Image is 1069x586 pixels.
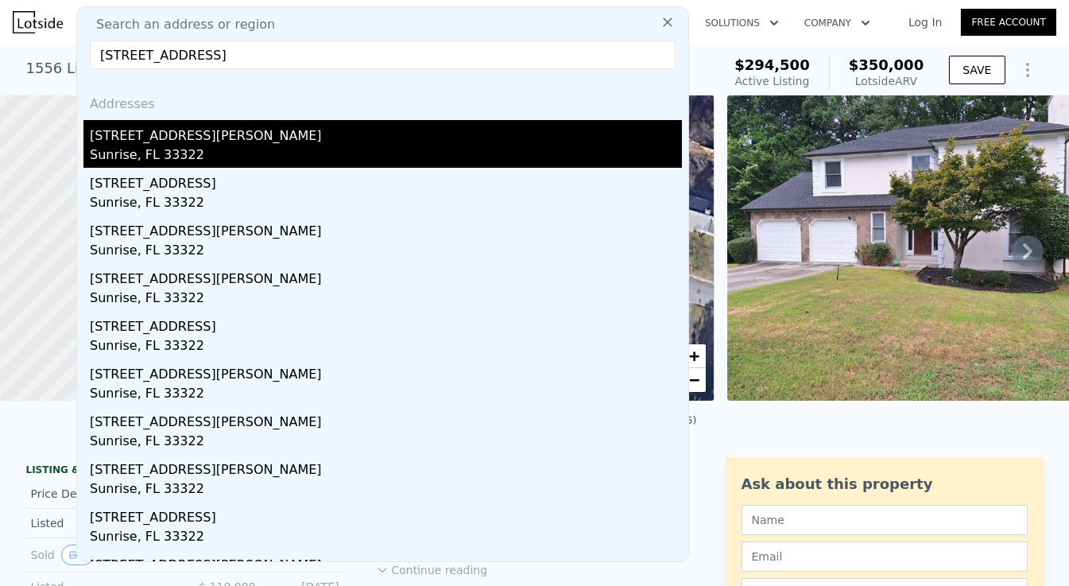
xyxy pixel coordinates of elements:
[83,82,682,120] div: Addresses
[90,479,682,502] div: Sunrise, FL 33322
[682,368,706,392] a: Zoom out
[692,9,792,37] button: Solutions
[90,454,682,479] div: [STREET_ADDRESS][PERSON_NAME]
[90,527,682,549] div: Sunrise, FL 33322
[90,263,682,289] div: [STREET_ADDRESS][PERSON_NAME]
[734,56,810,73] span: $294,500
[742,473,1028,495] div: Ask about this property
[849,73,924,89] div: Lotside ARV
[90,311,682,336] div: [STREET_ADDRESS]
[742,505,1028,535] input: Name
[90,215,682,241] div: [STREET_ADDRESS][PERSON_NAME]
[90,336,682,359] div: Sunrise, FL 33322
[742,541,1028,572] input: Email
[90,168,682,193] div: [STREET_ADDRESS]
[90,120,682,146] div: [STREET_ADDRESS][PERSON_NAME]
[376,562,488,578] button: Continue reading
[90,193,682,215] div: Sunrise, FL 33322
[90,146,682,168] div: Sunrise, FL 33322
[90,406,682,432] div: [STREET_ADDRESS][PERSON_NAME]
[689,370,699,390] span: −
[1012,54,1044,86] button: Show Options
[90,549,682,575] div: [STREET_ADDRESS][PERSON_NAME]
[682,344,706,368] a: Zoom in
[90,241,682,263] div: Sunrise, FL 33322
[90,41,676,69] input: Enter an address, city, region, neighborhood or zip code
[949,56,1005,84] button: SAVE
[792,9,883,37] button: Company
[31,515,172,531] div: Listed
[889,14,961,30] a: Log In
[90,359,682,384] div: [STREET_ADDRESS][PERSON_NAME]
[61,545,95,565] button: View historical data
[689,346,699,366] span: +
[26,57,315,80] div: 1556 Linksview Close , Redan , GA 30088
[26,464,344,479] div: LISTING & SALE HISTORY
[83,15,275,34] span: Search an address or region
[849,56,924,73] span: $350,000
[90,502,682,527] div: [STREET_ADDRESS]
[90,432,682,454] div: Sunrise, FL 33322
[13,11,63,33] img: Lotside
[90,289,682,311] div: Sunrise, FL 33322
[961,9,1056,36] a: Free Account
[90,384,682,406] div: Sunrise, FL 33322
[31,545,172,565] div: Sold
[31,486,172,502] div: Price Decrease
[735,75,810,87] span: Active Listing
